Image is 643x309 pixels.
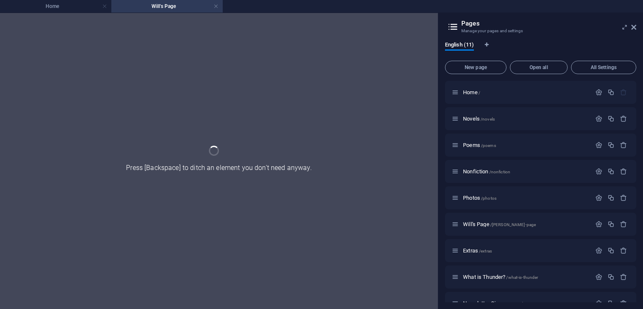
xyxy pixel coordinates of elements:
span: /[PERSON_NAME]-page [490,222,536,227]
div: Settings [595,194,602,201]
div: Duplicate [607,221,615,228]
span: /novels [481,117,495,121]
div: Remove [620,247,627,254]
div: Remove [620,115,627,122]
span: /extras [479,249,492,253]
div: Nonfiction/nonfiction [460,169,591,174]
span: English (11) [445,40,474,51]
div: Settings [595,300,602,307]
div: Remove [620,194,627,201]
button: All Settings [571,61,636,74]
span: Click to open page [463,274,538,280]
div: Home/ [460,90,591,95]
div: Remove [620,300,627,307]
span: All Settings [575,65,633,70]
div: Remove [620,273,627,281]
div: Duplicate [607,89,615,96]
h3: Manage your pages and settings [461,27,620,35]
div: Novels/novels [460,116,591,121]
span: New page [449,65,503,70]
div: Remove [620,168,627,175]
span: Nonfiction [463,168,510,175]
span: Will's Page [463,221,536,227]
span: /poems [481,143,496,148]
span: Click to open page [463,89,480,95]
div: Duplicate [607,300,615,307]
span: Open all [514,65,564,70]
div: Settings [595,142,602,149]
div: Duplicate [607,247,615,254]
div: Duplicate [607,194,615,201]
span: / [478,90,480,95]
button: New page [445,61,507,74]
div: Settings [595,221,602,228]
div: Settings [595,273,602,281]
span: Click to open page [463,247,492,254]
div: The startpage cannot be deleted [620,89,627,96]
span: Photos [463,195,496,201]
h4: Will's Page [111,2,223,11]
span: /nonfiction [489,170,511,174]
span: /photos [481,196,496,201]
div: Newsletter Sign-up/newsletter-sign-up [460,301,591,306]
div: Language Tabs [445,41,636,57]
div: Settings [595,89,602,96]
button: Open all [510,61,568,74]
div: Settings [595,168,602,175]
div: Duplicate [607,273,615,281]
div: Settings [595,247,602,254]
span: Click to open page [463,116,495,122]
span: /what-is-thunder [506,275,538,280]
div: Duplicate [607,168,615,175]
div: Settings [595,115,602,122]
div: Duplicate [607,142,615,149]
div: Extras/extras [460,248,591,253]
div: Poems/poems [460,142,591,148]
div: Remove [620,221,627,228]
div: Duplicate [607,115,615,122]
div: Remove [620,142,627,149]
h2: Pages [461,20,636,27]
div: Will's Page/[PERSON_NAME]-page [460,221,591,227]
span: /newsletter-sign-up [510,301,548,306]
span: Click to open page [463,142,496,148]
div: Photos/photos [460,195,591,201]
div: What is Thunder?/what-is-thunder [460,274,591,280]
